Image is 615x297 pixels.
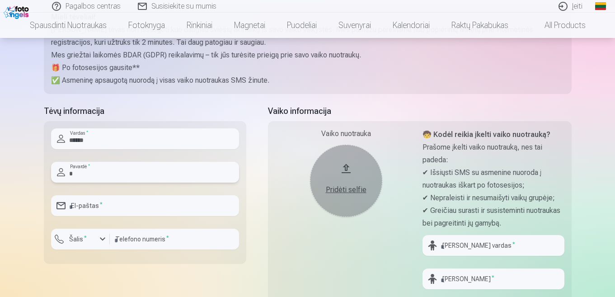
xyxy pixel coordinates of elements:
label: Šalis [66,235,90,244]
a: Magnetai [223,13,276,38]
a: Puodeliai [276,13,328,38]
a: Rinkiniai [176,13,223,38]
div: Vaiko nuotrauka [275,128,417,139]
p: 🎁 Po fotosesijos gausite** [51,61,564,74]
p: ✅ Asmeninę apsaugotą nuorodą į visas vaiko nuotraukas SMS žinute. [51,74,564,87]
button: Pridėti selfie [310,145,382,217]
a: Suvenyrai [328,13,382,38]
div: Pridėti selfie [319,184,373,195]
a: Spausdinti nuotraukas [19,13,117,38]
h5: Tėvų informacija [44,105,246,118]
h5: Vaiko informacija [268,105,572,118]
a: Raktų pakabukas [441,13,519,38]
button: Šalis* [51,229,110,250]
p: ✔ Nepraleisti ir nesumaišyti vaikų grupėje; [423,192,564,204]
p: ✔ Išsiųsti SMS su asmenine nuoroda į nuotraukas iškart po fotosesijos; [423,166,564,192]
a: Fotoknyga [117,13,176,38]
strong: 🧒 Kodėl reikia įkelti vaiko nuotrauką? [423,130,550,139]
a: Kalendoriai [382,13,441,38]
p: Mes griežtai laikomės BDAR (GDPR) reikalavimų – tik jūs turėsite prieigą prie savo vaiko nuotraukų. [51,49,564,61]
a: All products [519,13,596,38]
p: Prašome įkelti vaiko nuotrauką, nes tai padeda: [423,141,564,166]
img: /fa2 [4,4,31,19]
p: ✔ Greičiau surasti ir susisteminti nuotraukas bei pagreitinti jų gamybą. [423,204,564,230]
